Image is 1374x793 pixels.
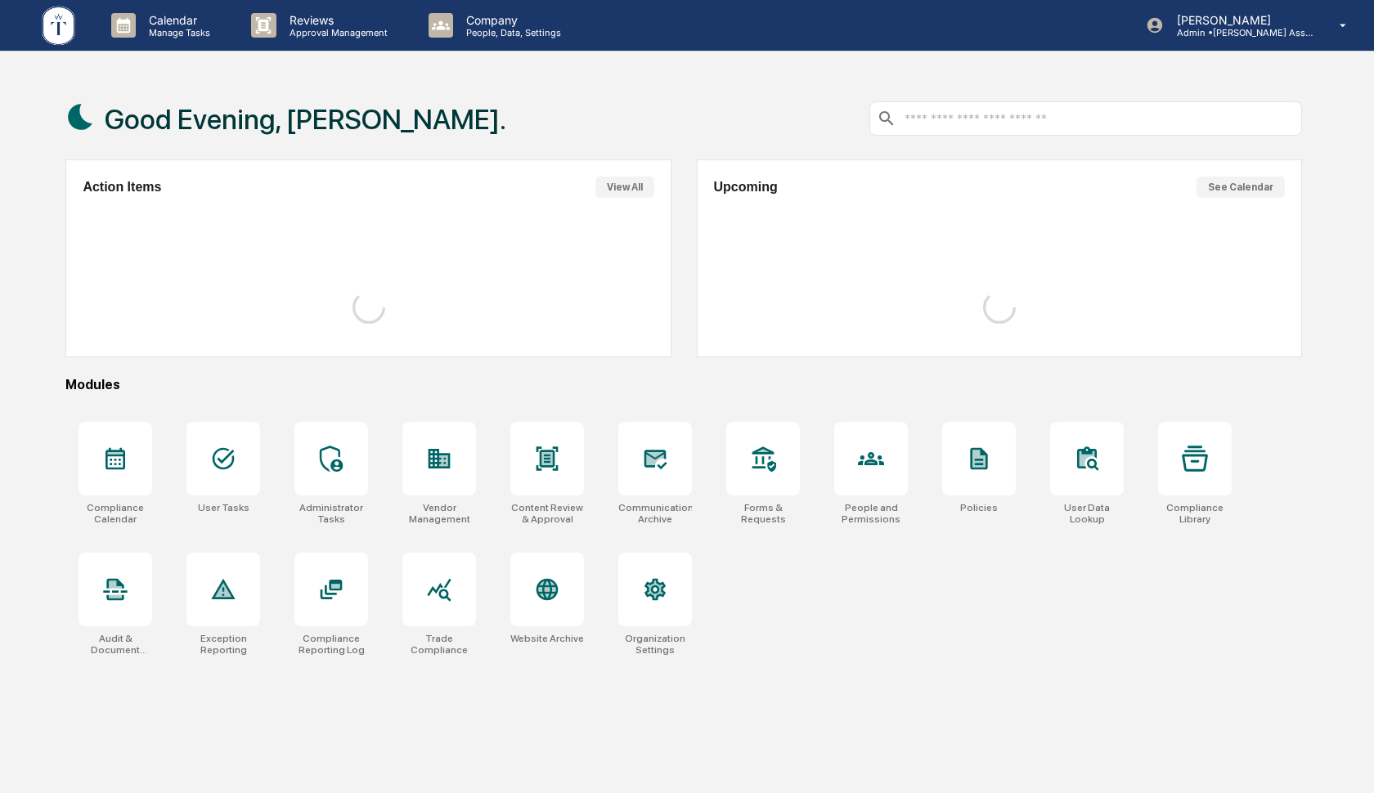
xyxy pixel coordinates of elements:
img: logo [39,3,79,48]
button: View All [595,177,654,198]
div: Compliance Library [1158,502,1232,525]
div: Trade Compliance [402,633,476,656]
div: People and Permissions [834,502,908,525]
div: Vendor Management [402,502,476,525]
div: Website Archive [510,633,584,644]
p: Calendar [136,13,218,27]
div: Administrator Tasks [294,502,368,525]
div: Audit & Document Logs [79,633,152,656]
p: Manage Tasks [136,27,218,38]
p: People, Data, Settings [453,27,569,38]
h1: Good Evening, [PERSON_NAME]. [105,103,506,136]
p: [PERSON_NAME] [1164,13,1316,27]
p: Reviews [276,13,396,27]
h2: Action Items [83,180,161,195]
div: Forms & Requests [726,502,800,525]
h2: Upcoming [714,180,778,195]
div: Exception Reporting [186,633,260,656]
p: Approval Management [276,27,396,38]
p: Company [453,13,569,27]
div: Communications Archive [618,502,692,525]
div: User Tasks [198,502,249,513]
div: Policies [960,502,998,513]
div: Compliance Reporting Log [294,633,368,656]
p: Admin • [PERSON_NAME] Asset Management LLC [1164,27,1316,38]
div: Modules [65,377,1302,392]
div: Content Review & Approval [510,502,584,525]
div: Organization Settings [618,633,692,656]
button: See Calendar [1197,177,1285,198]
div: Compliance Calendar [79,502,152,525]
div: User Data Lookup [1050,502,1124,525]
